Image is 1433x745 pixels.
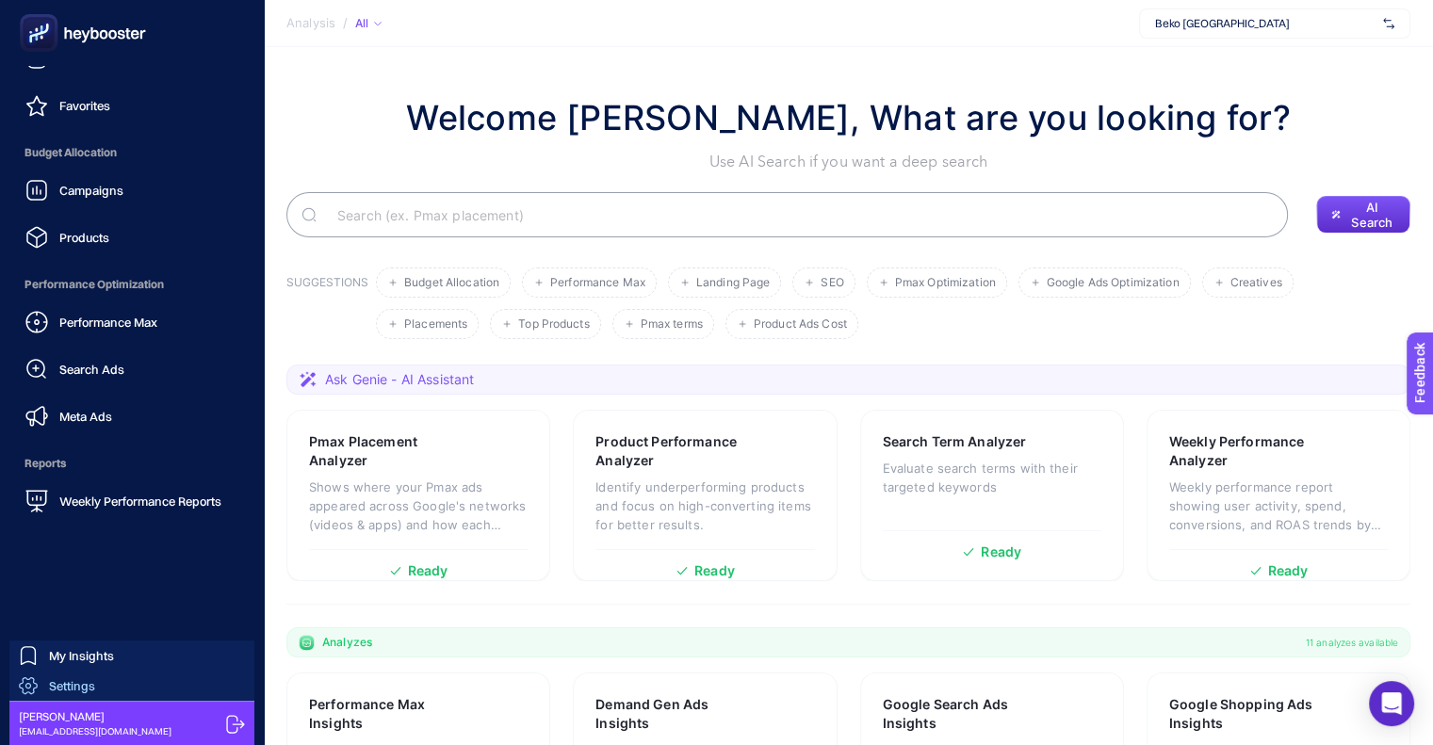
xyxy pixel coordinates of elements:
[406,151,1291,173] p: Use AI Search if you want a deep search
[309,432,468,470] h3: Pmax Placement Analyzer
[573,410,837,581] a: Product Performance AnalyzerIdentify underperforming products and focus on high-converting items ...
[59,230,109,245] span: Products
[1348,200,1395,230] span: AI Search
[355,16,382,31] div: All
[404,276,499,290] span: Budget Allocation
[1268,564,1309,577] span: Ready
[11,6,72,21] span: Feedback
[15,134,249,171] span: Budget Allocation
[59,409,112,424] span: Meta Ads
[883,459,1101,496] p: Evaluate search terms with their targeted keywords
[406,92,1291,143] h1: Welcome [PERSON_NAME], What are you looking for?
[518,317,589,332] span: Top Products
[309,695,468,733] h3: Performance Max Insights
[15,303,249,341] a: Performance Max
[49,648,114,663] span: My Insights
[59,98,110,113] span: Favorites
[821,276,843,290] span: SEO
[19,724,171,738] span: [EMAIL_ADDRESS][DOMAIN_NAME]
[895,276,996,290] span: Pmax Optimization
[322,188,1273,241] input: Search
[15,171,249,209] a: Campaigns
[59,183,123,198] span: Campaigns
[883,432,1027,451] h3: Search Term Analyzer
[860,410,1124,581] a: Search Term AnalyzerEvaluate search terms with their targeted keywordsReady
[286,275,368,339] h3: SUGGESTIONS
[15,482,249,520] a: Weekly Performance Reports
[754,317,847,332] span: Product Ads Cost
[883,695,1043,733] h3: Google Search Ads Insights
[309,478,528,534] p: Shows where your Pmax ads appeared across Google's networks (videos & apps) and how each placemen...
[15,445,249,482] span: Reports
[1169,432,1330,470] h3: Weekly Performance Analyzer
[322,635,372,650] span: Analyzes
[1047,276,1180,290] span: Google Ads Optimization
[59,315,157,330] span: Performance Max
[1369,681,1414,726] div: Open Intercom Messenger
[1306,635,1398,650] span: 11 analyzes available
[286,410,550,581] a: Pmax Placement AnalyzerShows where your Pmax ads appeared across Google's networks (videos & apps...
[595,695,755,733] h3: Demand Gen Ads Insights
[641,317,703,332] span: Pmax terms
[9,671,254,701] a: Settings
[404,317,467,332] span: Placements
[15,219,249,256] a: Products
[595,432,757,470] h3: Product Performance Analyzer
[1230,276,1282,290] span: Creatives
[408,564,448,577] span: Ready
[595,478,814,534] p: Identify underperforming products and focus on high-converting items for better results.
[1147,410,1410,581] a: Weekly Performance AnalyzerWeekly performance report showing user activity, spend, conversions, a...
[325,370,474,389] span: Ask Genie - AI Assistant
[1316,196,1410,234] button: AI Search
[59,362,124,377] span: Search Ads
[696,276,770,290] span: Landing Page
[9,640,254,671] a: My Insights
[286,16,335,31] span: Analysis
[1169,695,1330,733] h3: Google Shopping Ads Insights
[1383,14,1394,33] img: svg%3e
[343,15,348,30] span: /
[15,266,249,303] span: Performance Optimization
[550,276,645,290] span: Performance Max
[15,397,249,435] a: Meta Ads
[1169,478,1388,534] p: Weekly performance report showing user activity, spend, conversions, and ROAS trends by week.
[1155,16,1376,31] span: Beko [GEOGRAPHIC_DATA]
[59,494,221,509] span: Weekly Performance Reports
[981,545,1021,559] span: Ready
[19,709,171,724] span: [PERSON_NAME]
[49,678,95,693] span: Settings
[15,87,249,124] a: Favorites
[15,350,249,388] a: Search Ads
[694,564,735,577] span: Ready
